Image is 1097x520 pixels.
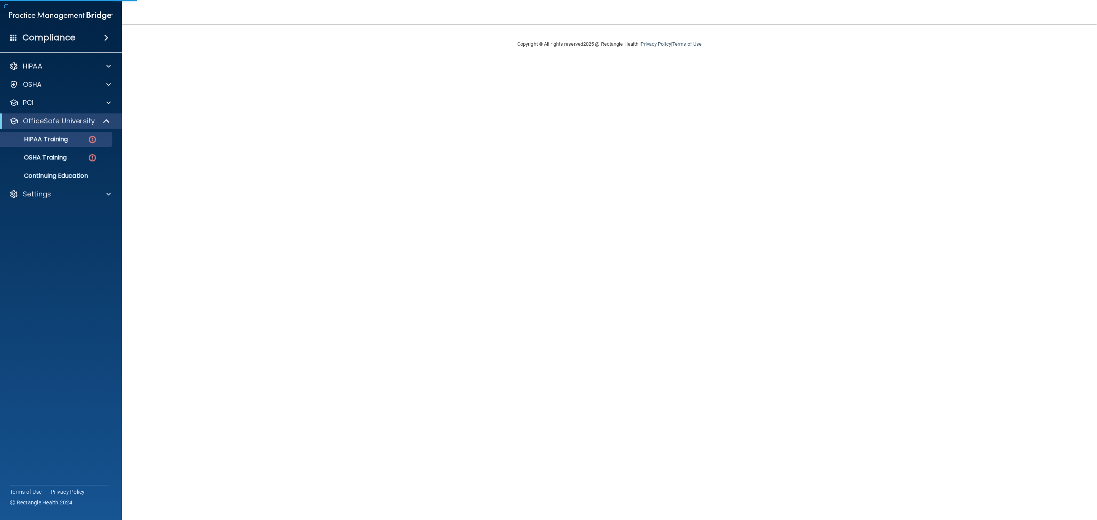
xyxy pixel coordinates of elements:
[51,488,85,496] a: Privacy Policy
[10,488,42,496] a: Terms of Use
[88,135,97,144] img: danger-circle.6113f641.png
[5,154,67,161] p: OSHA Training
[470,32,748,56] div: Copyright © All rights reserved 2025 @ Rectangle Health | |
[23,62,42,71] p: HIPAA
[23,190,51,199] p: Settings
[22,32,75,43] h4: Compliance
[9,190,111,199] a: Settings
[672,41,702,47] a: Terms of Use
[9,116,110,126] a: OfficeSafe University
[88,153,97,163] img: danger-circle.6113f641.png
[5,136,68,143] p: HIPAA Training
[10,499,72,506] span: Ⓒ Rectangle Health 2024
[23,80,42,89] p: OSHA
[23,116,95,126] p: OfficeSafe University
[9,62,111,71] a: HIPAA
[9,98,111,107] a: PCI
[641,41,671,47] a: Privacy Policy
[5,172,109,180] p: Continuing Education
[9,80,111,89] a: OSHA
[23,98,34,107] p: PCI
[9,8,113,23] img: PMB logo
